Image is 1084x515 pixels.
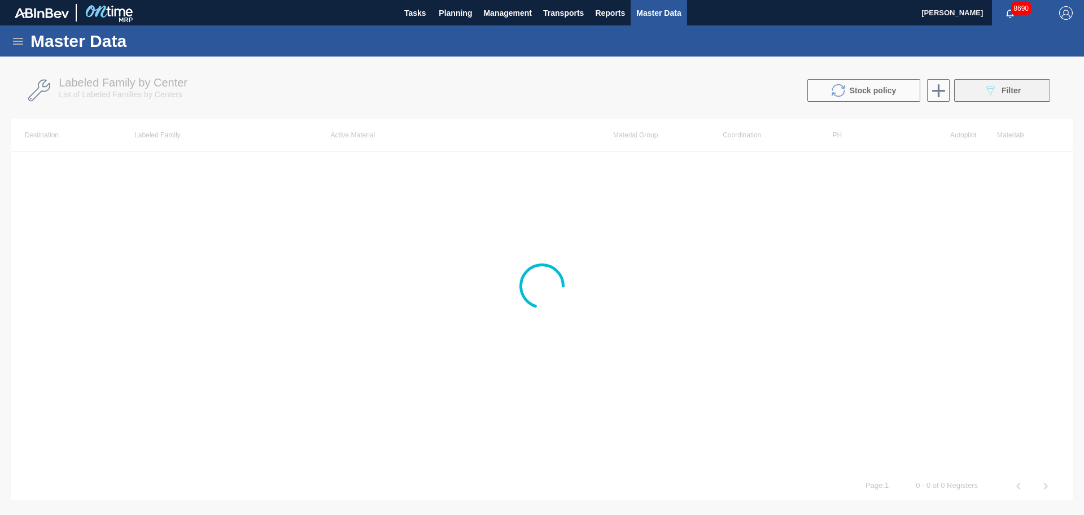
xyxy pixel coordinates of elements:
[30,34,231,47] h1: Master Data
[992,5,1028,21] button: Notifications
[483,6,532,20] span: Management
[439,6,472,20] span: Planning
[1059,6,1073,20] img: Logout
[403,6,427,20] span: Tasks
[595,6,625,20] span: Reports
[15,8,69,18] img: TNhmsLtSVTkK8tSr43FrP2fwEKptu5GPRR3wAAAABJRU5ErkJggg==
[1011,2,1031,15] span: 8690
[636,6,681,20] span: Master Data
[543,6,584,20] span: Transports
